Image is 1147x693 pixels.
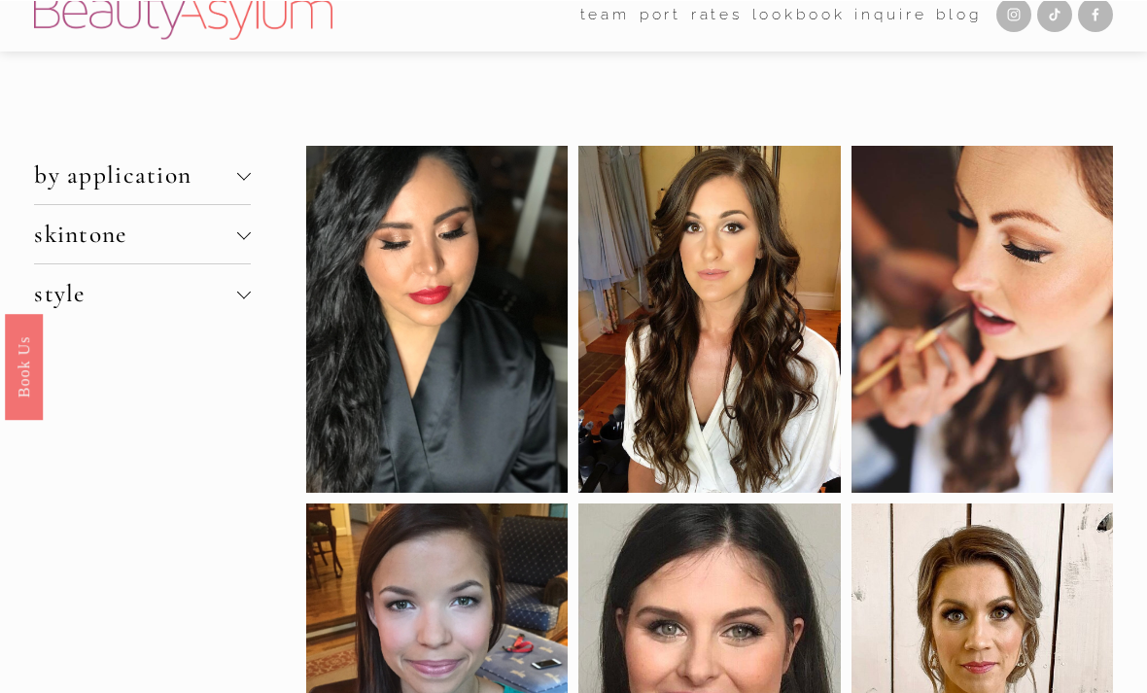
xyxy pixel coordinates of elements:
[5,312,43,418] a: Book Us
[34,204,250,262] button: skintone
[34,219,236,248] span: skintone
[34,263,250,322] button: style
[34,278,236,307] span: style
